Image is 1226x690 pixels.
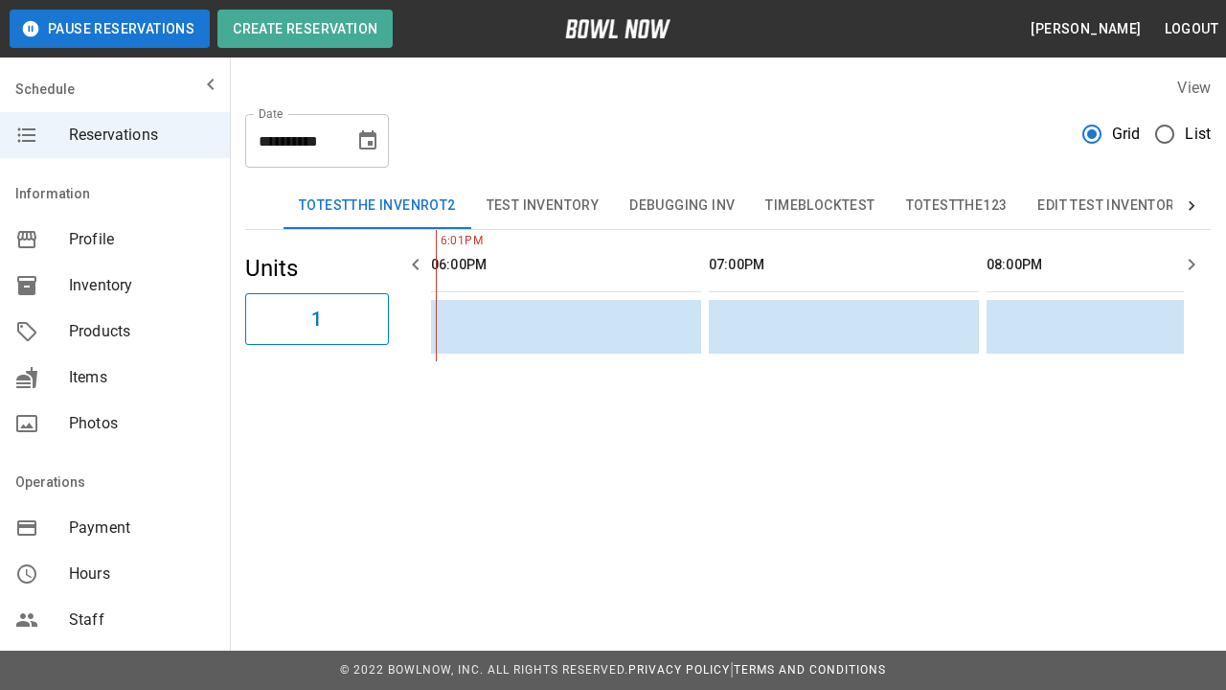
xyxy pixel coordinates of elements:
[284,183,471,229] button: TOTESTTHE INVENROT2
[245,293,389,345] button: 1
[565,19,670,38] img: logo
[750,183,890,229] button: TimeBlockTest
[436,232,441,251] span: 6:01PM
[340,663,628,677] span: © 2022 BowlNow, Inc. All Rights Reserved.
[349,122,387,160] button: Choose date, selected date is Aug 26, 2025
[69,517,215,540] span: Payment
[69,124,215,147] span: Reservations
[69,274,215,297] span: Inventory
[628,663,730,677] a: Privacy Policy
[734,663,886,677] a: Terms and Conditions
[1112,123,1141,146] span: Grid
[284,183,1172,229] div: inventory tabs
[614,183,750,229] button: Debugging Inv
[1023,11,1148,47] button: [PERSON_NAME]
[69,228,215,251] span: Profile
[1177,79,1211,97] label: View
[1185,123,1211,146] span: List
[311,304,322,334] h6: 1
[1022,183,1198,229] button: Edit Test Inventory
[69,609,215,632] span: Staff
[245,253,389,284] h5: Units
[69,366,215,389] span: Items
[891,183,1023,229] button: TOTESTTHE123
[10,10,210,48] button: Pause Reservations
[471,183,615,229] button: Test Inventory
[69,412,215,435] span: Photos
[69,563,215,586] span: Hours
[1157,11,1226,47] button: Logout
[69,320,215,343] span: Products
[217,10,393,48] button: Create Reservation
